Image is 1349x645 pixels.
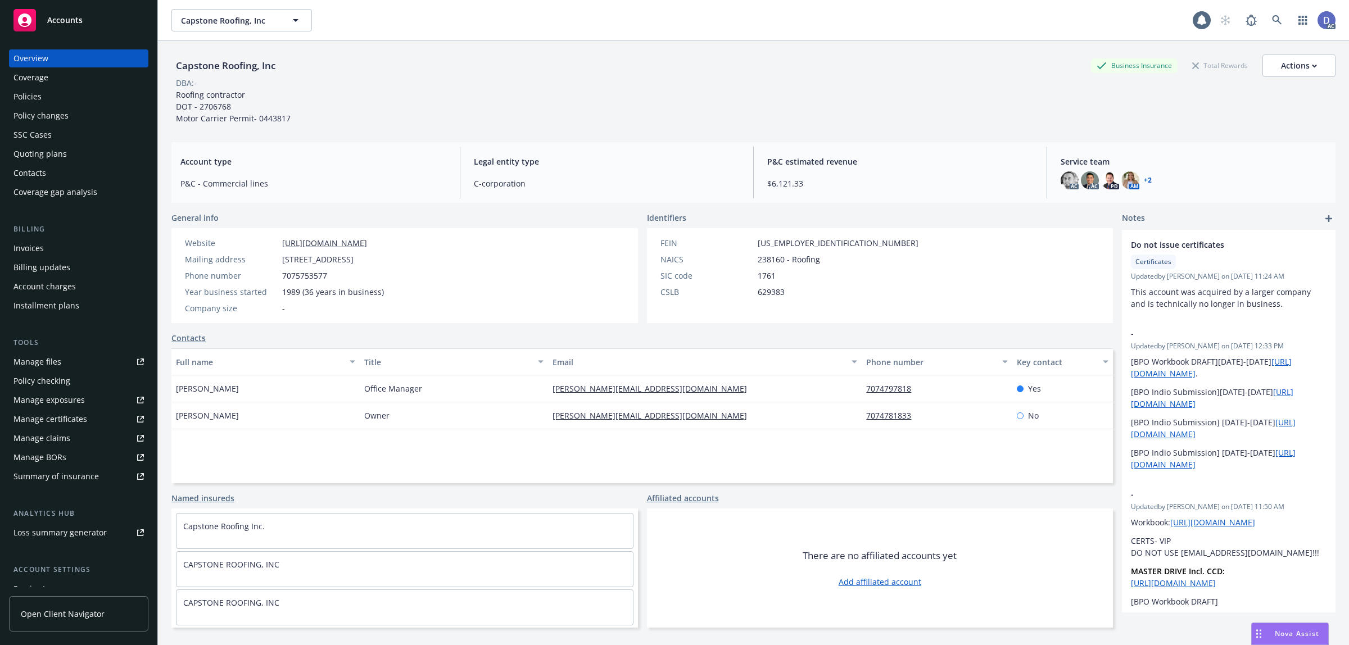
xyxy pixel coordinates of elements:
[282,286,384,298] span: 1989 (36 years in business)
[9,88,148,106] a: Policies
[9,410,148,428] a: Manage certificates
[183,521,265,532] a: Capstone Roofing Inc.
[13,164,46,182] div: Contacts
[1028,383,1041,394] span: Yes
[1214,9,1237,31] a: Start snowing
[758,237,918,249] span: [US_EMPLOYER_IDENTIFICATION_NUMBER]
[185,237,278,249] div: Website
[660,253,753,265] div: NAICS
[183,597,279,608] a: CAPSTONE ROOFING, INC
[866,356,995,368] div: Phone number
[9,391,148,409] a: Manage exposures
[553,383,756,394] a: [PERSON_NAME][EMAIL_ADDRESS][DOMAIN_NAME]
[9,372,148,390] a: Policy checking
[185,302,278,314] div: Company size
[1131,502,1327,512] span: Updated by [PERSON_NAME] on [DATE] 11:50 AM
[171,9,312,31] button: Capstone Roofing, Inc
[1266,9,1288,31] a: Search
[180,156,446,167] span: Account type
[1131,578,1216,588] a: [URL][DOMAIN_NAME]
[803,549,957,562] span: There are no affiliated accounts yet
[13,126,52,144] div: SSC Cases
[9,564,148,575] div: Account settings
[1131,535,1327,558] p: CERTS- VIP DO NOT USE [EMAIL_ADDRESS][DOMAIN_NAME]!!!
[1121,171,1139,189] img: photo
[1131,328,1297,339] span: -
[839,576,921,588] a: Add affiliated account
[171,348,360,375] button: Full name
[1131,287,1313,309] span: This account was acquired by a larger company and is technically no longer in business.
[647,492,719,504] a: Affiliated accounts
[13,107,69,125] div: Policy changes
[9,126,148,144] a: SSC Cases
[1131,341,1327,351] span: Updated by [PERSON_NAME] on [DATE] 12:33 PM
[13,145,67,163] div: Quoting plans
[1012,348,1113,375] button: Key contact
[1281,55,1317,76] div: Actions
[660,237,753,249] div: FEIN
[1252,623,1266,644] div: Drag to move
[1028,410,1039,421] span: No
[9,4,148,36] a: Accounts
[1131,386,1327,410] p: [BPO Indio Submission][DATE]-[DATE]
[1262,54,1336,77] button: Actions
[553,356,845,368] div: Email
[185,286,278,298] div: Year business started
[9,164,148,182] a: Contacts
[176,77,197,89] div: DBA: -
[9,49,148,67] a: Overview
[13,183,97,201] div: Coverage gap analysis
[647,212,686,224] span: Identifiers
[1131,239,1297,251] span: Do not issue certificates
[1017,356,1096,368] div: Key contact
[9,69,148,87] a: Coverage
[1131,596,1327,607] p: [BPO Workbook DRAFT]
[171,58,280,73] div: Capstone Roofing, Inc
[13,467,99,485] div: Summary of insurance
[364,410,390,421] span: Owner
[21,608,105,620] span: Open Client Navigator
[767,178,1033,189] span: $6,121.33
[1131,356,1327,379] p: [BPO Workbook DRAFT][DATE]-[DATE] .
[13,278,76,296] div: Account charges
[13,429,70,447] div: Manage claims
[185,270,278,281] div: Phone number
[1101,171,1119,189] img: photo
[553,410,756,421] a: [PERSON_NAME][EMAIL_ADDRESS][DOMAIN_NAME]
[1131,271,1327,281] span: Updated by [PERSON_NAME] on [DATE] 11:24 AM
[1187,58,1253,72] div: Total Rewards
[282,238,367,248] a: [URL][DOMAIN_NAME]
[9,467,148,485] a: Summary of insurance
[13,448,66,466] div: Manage BORs
[548,348,862,375] button: Email
[171,492,234,504] a: Named insureds
[758,253,820,265] span: 238160 - Roofing
[1131,416,1327,440] p: [BPO Indio Submission] [DATE]-[DATE]
[364,356,531,368] div: Title
[9,429,148,447] a: Manage claims
[660,270,753,281] div: SIC code
[13,524,107,542] div: Loss summary generator
[767,156,1033,167] span: P&C estimated revenue
[1318,11,1336,29] img: photo
[1061,156,1327,167] span: Service team
[1240,9,1262,31] a: Report a Bug
[9,278,148,296] a: Account charges
[13,49,48,67] div: Overview
[758,270,776,281] span: 1761
[9,183,148,201] a: Coverage gap analysis
[9,353,148,371] a: Manage files
[474,156,740,167] span: Legal entity type
[13,239,44,257] div: Invoices
[1275,629,1319,638] span: Nova Assist
[1170,517,1255,528] a: [URL][DOMAIN_NAME]
[1122,212,1145,225] span: Notes
[1251,623,1329,645] button: Nova Assist
[1122,230,1336,319] div: Do not issue certificatesCertificatesUpdatedby [PERSON_NAME] on [DATE] 11:24 AMThis account was a...
[866,383,920,394] a: 7074797818
[9,524,148,542] a: Loss summary generator
[866,410,920,421] a: 7074781833
[176,89,291,124] span: Roofing contractor DOT - 2706768 Motor Carrier Permit- 0443817
[171,332,206,344] a: Contacts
